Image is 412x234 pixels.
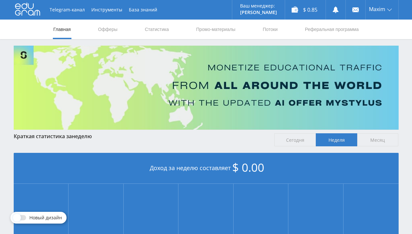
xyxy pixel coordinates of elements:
[195,20,236,39] a: Промо-материалы
[357,133,399,146] span: Месяц
[98,20,118,39] a: Офферы
[14,46,399,130] img: Banner
[232,160,264,175] span: $ 0.00
[14,153,399,184] div: Доход за неделю составляет
[144,20,170,39] a: Статистика
[240,10,277,15] p: [PERSON_NAME]
[262,20,278,39] a: Потоки
[53,20,71,39] a: Главная
[14,133,268,139] div: Краткая статистика за
[240,3,277,8] p: Ваш менеджер:
[304,20,359,39] a: Реферальная программа
[274,133,316,146] span: Сегодня
[316,133,357,146] span: Неделя
[369,7,385,12] span: Maxim
[29,215,62,220] span: Новый дизайн
[72,133,92,140] span: неделю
